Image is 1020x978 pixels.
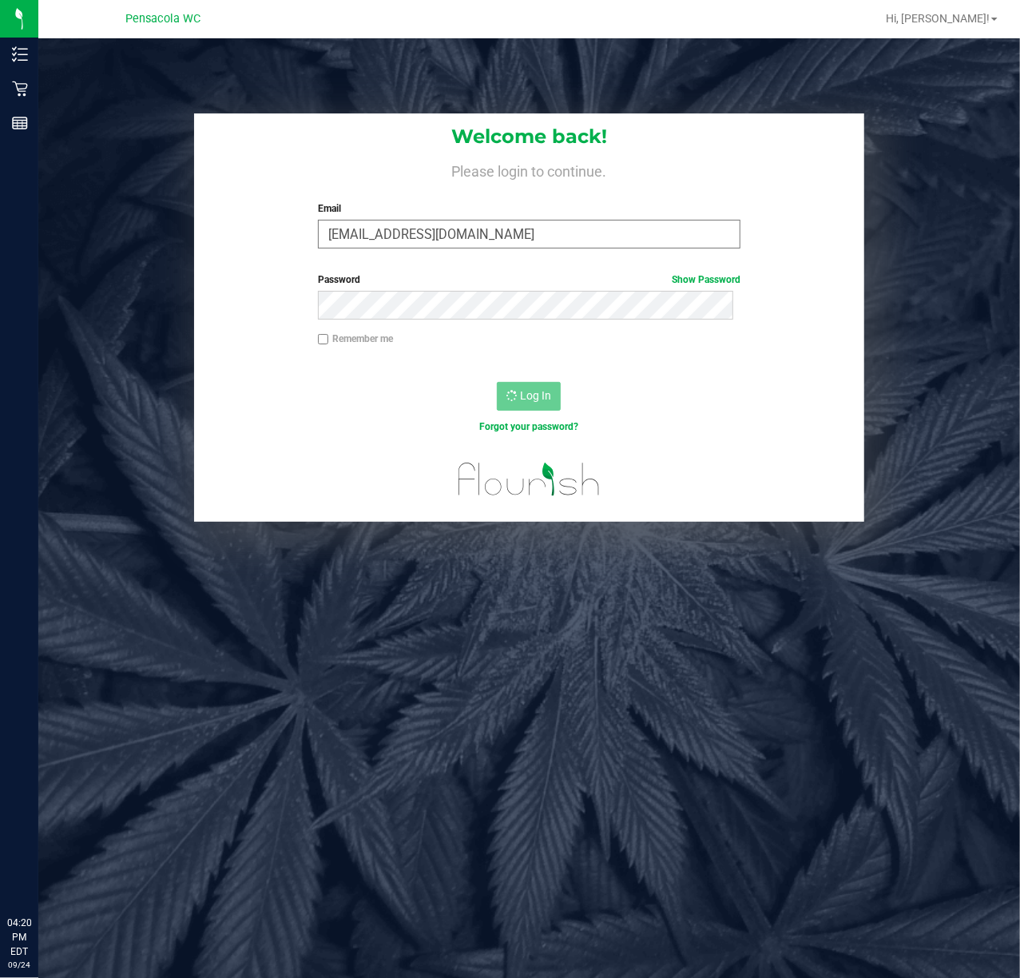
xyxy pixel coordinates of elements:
[318,274,360,285] span: Password
[12,115,28,131] inline-svg: Reports
[479,421,578,432] a: Forgot your password?
[125,12,200,26] span: Pensacola WC
[318,334,329,345] input: Remember me
[7,959,31,971] p: 09/24
[194,126,864,147] h1: Welcome back!
[194,160,864,179] h4: Please login to continue.
[520,389,551,402] span: Log In
[886,12,990,25] span: Hi, [PERSON_NAME]!
[318,201,741,216] label: Email
[318,332,393,346] label: Remember me
[7,916,31,959] p: 04:20 PM EDT
[12,46,28,62] inline-svg: Inventory
[497,382,561,411] button: Log In
[672,274,740,285] a: Show Password
[12,81,28,97] inline-svg: Retail
[446,451,613,508] img: flourish_logo.svg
